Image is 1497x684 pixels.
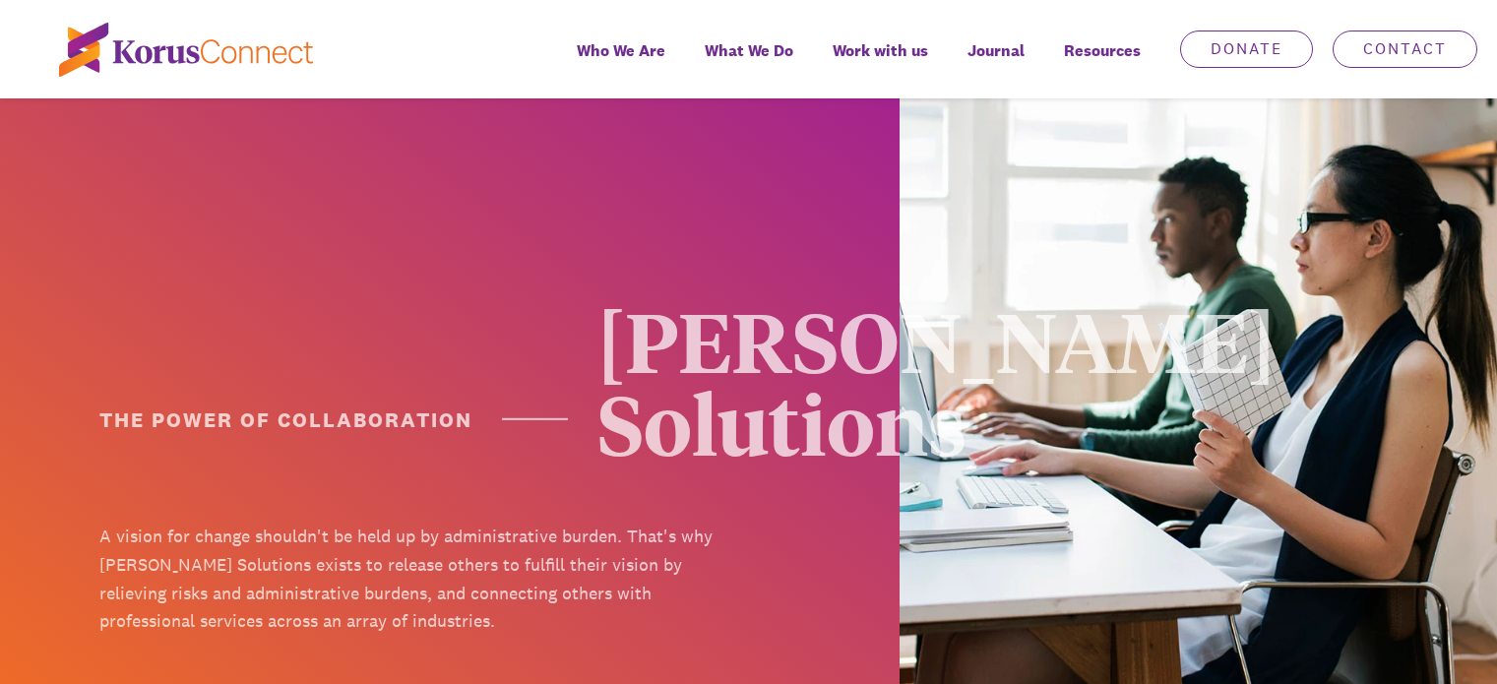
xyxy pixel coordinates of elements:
div: Resources [1044,28,1160,98]
a: Journal [948,28,1044,98]
a: Work with us [813,28,948,98]
span: Who We Are [577,36,665,65]
h1: The power of collaboration [99,403,568,431]
span: Journal [967,36,1025,65]
a: Who We Are [557,28,685,98]
p: A vision for change shouldn't be held up by administrative burden. That's why [PERSON_NAME] Solut... [99,520,734,633]
a: Donate [1180,31,1313,68]
div: [PERSON_NAME] Solutions [597,295,1232,461]
img: korus-connect%2Fc5177985-88d5-491d-9cd7-4a1febad1357_logo.svg [59,23,313,77]
a: Contact [1333,31,1477,68]
span: Work with us [833,36,928,65]
a: What We Do [685,28,813,98]
span: What We Do [705,36,793,65]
